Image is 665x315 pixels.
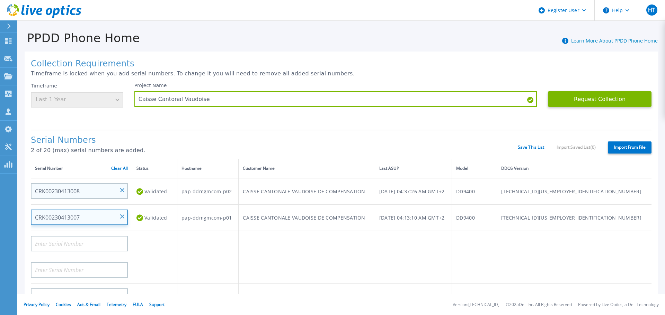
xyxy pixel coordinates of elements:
th: Model [452,159,497,178]
h1: Collection Requirements [31,59,651,69]
td: [DATE] 04:37:26 AM GMT+2 [375,178,452,205]
input: Enter Serial Number [31,236,128,251]
th: Last ASUP [375,159,452,178]
a: Clear All [111,166,128,171]
input: Enter Serial Number [31,210,128,225]
label: Import From File [608,141,651,154]
a: Learn More About PPDD Phone Home [571,37,658,44]
td: DD9400 [452,205,497,231]
td: CAISSE CANTONALE VAUDOISE DE COMPENSATION [239,205,375,231]
div: Serial Number [35,165,128,172]
a: Save This List [518,145,544,150]
a: Ads & Email [77,302,100,307]
li: Powered by Live Optics, a Dell Technology [578,303,659,307]
td: pap-ddmgmcom-p01 [177,205,238,231]
label: Timeframe [31,83,57,89]
th: Status [132,159,177,178]
input: Enter Serial Number [31,288,128,304]
a: Privacy Policy [24,302,50,307]
p: Timeframe is locked when you add serial numbers. To change it you will need to remove all added s... [31,71,651,77]
th: DDOS Version [497,159,651,178]
button: Request Collection [548,91,651,107]
div: Validated [136,185,173,198]
li: © 2025 Dell Inc. All Rights Reserved [506,303,572,307]
td: pap-ddmgmcom-p02 [177,178,238,205]
input: Enter Project Name [134,91,537,107]
li: Version: [TECHNICAL_ID] [453,303,499,307]
a: Support [149,302,165,307]
a: Telemetry [107,302,126,307]
td: [DATE] 04:13:10 AM GMT+2 [375,205,452,231]
th: Hostname [177,159,238,178]
input: Enter Serial Number [31,262,128,278]
h1: PPDD Phone Home [17,31,140,45]
h1: Serial Numbers [31,136,518,145]
div: Validated [136,211,173,224]
th: Customer Name [239,159,375,178]
label: Project Name [134,83,167,88]
td: [TECHNICAL_ID][US_EMPLOYER_IDENTIFICATION_NUMBER] [497,205,651,231]
span: HT [648,7,655,13]
td: DD9400 [452,178,497,205]
td: [TECHNICAL_ID][US_EMPLOYER_IDENTIFICATION_NUMBER] [497,178,651,205]
p: 2 of 20 (max) serial numbers are added. [31,147,518,154]
td: CAISSE CANTONALE VAUDOISE DE COMPENSATION [239,178,375,205]
input: Enter Serial Number [31,183,128,199]
a: EULA [133,302,143,307]
a: Cookies [56,302,71,307]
